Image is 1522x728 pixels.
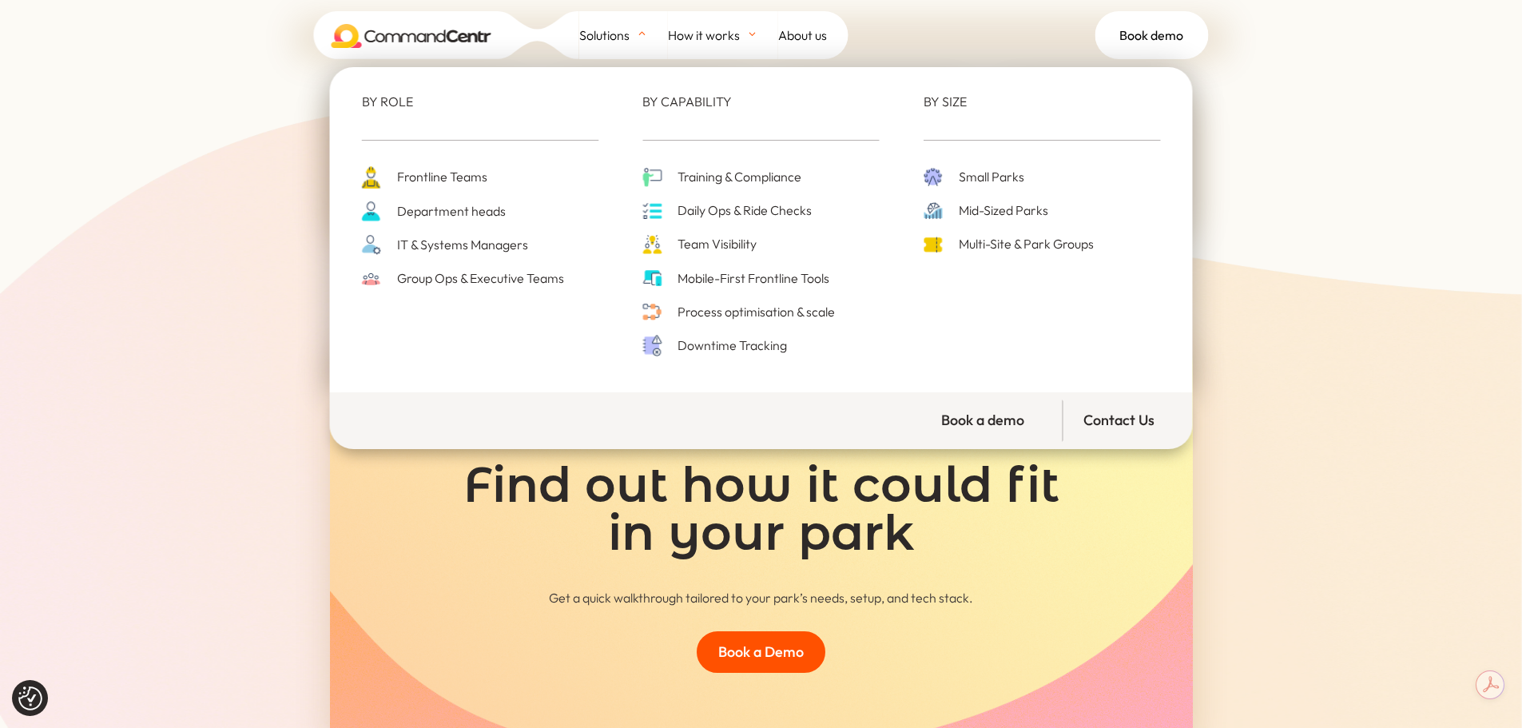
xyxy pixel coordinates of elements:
[642,268,829,289] a: Mobile-First Frontline Tools
[668,23,740,47] span: How it works
[924,233,1094,255] a: Multi-Site & Park Groups
[393,201,506,222] span: Department heads
[1119,23,1183,47] span: Book demo
[642,301,835,323] a: Process optimisation & scale
[1063,400,1185,442] a: Contact Us
[697,631,825,674] a: Book a Demo
[668,11,778,59] a: How it works
[924,166,1024,188] a: Small Parks
[955,233,1094,255] span: Multi-Site & Park Groups
[579,23,630,47] span: Solutions
[642,91,880,112] p: BY CAPABILITY
[924,200,1048,221] a: Mid-Sized Parks
[18,686,42,710] button: Consent Preferences
[393,166,487,188] span: Frontline Teams
[362,268,564,289] a: Group Ops & Executive Teams
[18,686,42,710] img: Revisit consent button
[549,590,973,606] span: Get a quick walkthrough tailored to your park’s needs, setup, and tech stack.
[642,200,812,221] a: Daily Ops & Ride Checks
[642,335,787,356] a: Downtime Tracking
[1095,11,1209,59] a: Book demo
[674,166,801,188] span: Training & Compliance
[463,455,1059,562] span: Find out how it could fit in your park
[674,233,757,255] span: Team Visibility
[362,166,487,189] a: Frontline Teams
[393,268,564,289] span: Group Ops & Executive Teams
[674,200,812,221] span: Daily Ops & Ride Checks
[929,400,1055,442] a: Book a demo
[579,11,668,59] a: Solutions
[362,91,599,112] p: BY ROLE
[674,268,829,289] span: Mobile-First Frontline Tools
[778,11,848,59] a: About us
[778,23,827,47] span: About us
[955,200,1048,221] span: Mid-Sized Parks
[924,91,1161,112] p: BY SIZE
[362,201,506,222] a: Department heads
[955,166,1024,188] span: Small Parks
[674,301,835,323] span: Process optimisation & scale
[393,234,528,256] span: IT & Systems Managers
[674,335,787,356] span: Downtime Tracking
[642,233,757,255] a: Team Visibility
[642,166,801,188] a: Training & Compliance
[362,234,528,256] a: IT & Systems Managers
